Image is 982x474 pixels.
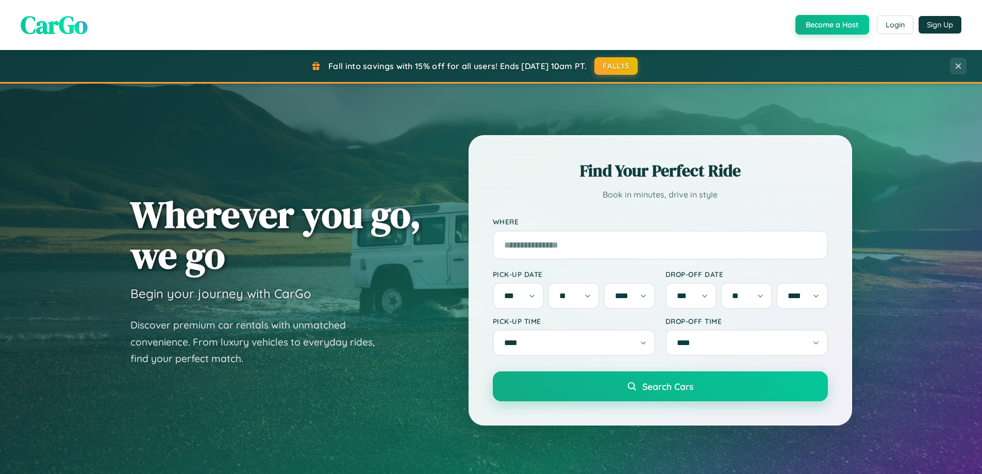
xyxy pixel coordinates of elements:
label: Where [493,218,828,226]
button: FALL15 [594,57,638,75]
button: Become a Host [795,15,869,35]
label: Drop-off Date [665,270,828,279]
label: Pick-up Time [493,317,655,325]
button: Search Cars [493,371,828,401]
p: Discover premium car rentals with unmatched convenience. From luxury vehicles to everyday rides, ... [130,317,388,367]
span: Fall into savings with 15% off for all users! Ends [DATE] 10am PT. [328,61,587,71]
h1: Wherever you go, we go [130,194,421,275]
span: CarGo [21,8,88,42]
button: Login [877,15,913,34]
h3: Begin your journey with CarGo [130,286,311,301]
h2: Find Your Perfect Ride [493,159,828,182]
label: Pick-up Date [493,270,655,279]
button: Sign Up [919,16,961,34]
label: Drop-off Time [665,317,828,325]
span: Search Cars [642,381,693,392]
p: Book in minutes, drive in style [493,187,828,202]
